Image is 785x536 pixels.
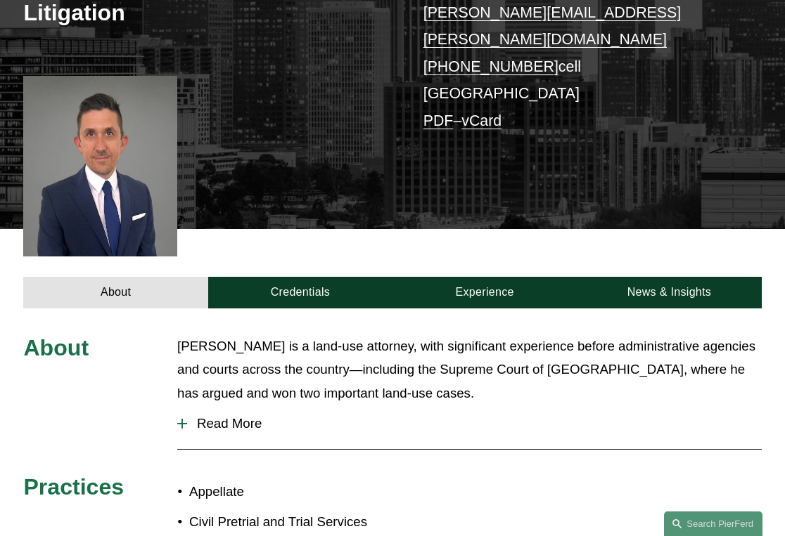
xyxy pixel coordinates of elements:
[664,511,762,536] a: Search this site
[23,335,89,360] span: About
[187,416,762,431] span: Read More
[23,277,208,308] a: About
[577,277,761,308] a: News & Insights
[189,510,392,534] p: Civil Pretrial and Trial Services
[177,405,762,442] button: Read More
[423,58,559,75] a: [PHONE_NUMBER]
[423,4,682,48] a: [PERSON_NAME][EMAIL_ADDRESS][PERSON_NAME][DOMAIN_NAME]
[177,334,762,405] p: [PERSON_NAME] is a land-use attorney, with significant experience before administrative agencies ...
[208,277,392,308] a: Credentials
[189,480,392,504] p: Appellate
[423,112,454,129] a: PDF
[461,112,502,129] a: vCard
[392,277,577,308] a: Experience
[23,474,124,499] span: Practices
